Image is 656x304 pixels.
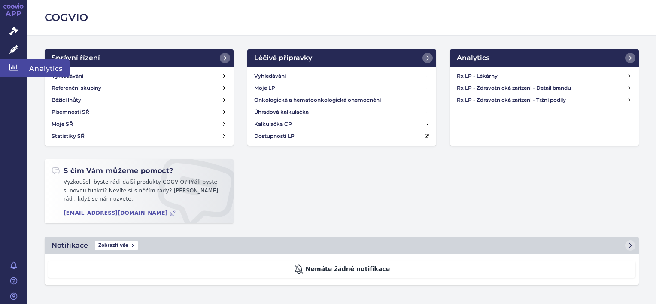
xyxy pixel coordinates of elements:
h4: Moje SŘ [52,120,73,128]
h4: Moje LP [254,84,275,92]
span: Zobrazit vše [95,241,138,250]
h4: Kalkulačka CP [254,120,292,128]
h4: Písemnosti SŘ [52,108,89,116]
h4: Úhradová kalkulačka [254,108,309,116]
a: Rx LP - Lékárny [453,70,635,82]
h4: Rx LP - Zdravotnická zařízení - Detail brandu [457,84,627,92]
h2: Správní řízení [52,53,100,63]
a: Rx LP - Zdravotnická zařízení - Detail brandu [453,82,635,94]
h2: Léčivé přípravky [254,53,312,63]
a: Onkologická a hematoonkologická onemocnění [251,94,433,106]
h2: COGVIO [45,10,639,25]
a: Dostupnosti LP [251,130,433,142]
h4: Onkologická a hematoonkologická onemocnění [254,96,381,104]
h4: Statistiky SŘ [52,132,85,140]
a: Vyhledávání [251,70,433,82]
a: Vyhledávání [48,70,230,82]
h4: Referenční skupiny [52,84,101,92]
a: Běžící lhůty [48,94,230,106]
a: Správní řízení [45,49,234,67]
a: Moje SŘ [48,118,230,130]
h2: Notifikace [52,240,88,251]
h4: Vyhledávání [254,72,286,80]
h4: Rx LP - Zdravotnická zařízení - Tržní podíly [457,96,627,104]
a: Referenční skupiny [48,82,230,94]
h4: Běžící lhůty [52,96,81,104]
p: Vyzkoušeli byste rádi další produkty COGVIO? Přáli byste si novou funkci? Nevíte si s něčím rady?... [52,178,227,207]
span: Analytics [27,59,70,77]
h2: S čím Vám můžeme pomoct? [52,166,173,176]
a: NotifikaceZobrazit vše [45,237,639,254]
h4: Rx LP - Lékárny [457,72,627,80]
a: Statistiky SŘ [48,130,230,142]
a: Léčivé přípravky [247,49,436,67]
a: Písemnosti SŘ [48,106,230,118]
h4: Dostupnosti LP [254,132,295,140]
a: Moje LP [251,82,433,94]
a: Úhradová kalkulačka [251,106,433,118]
h2: Analytics [457,53,489,63]
a: Kalkulačka CP [251,118,433,130]
a: Analytics [450,49,639,67]
a: [EMAIL_ADDRESS][DOMAIN_NAME] [64,210,176,216]
a: Rx LP - Zdravotnická zařízení - Tržní podíly [453,94,635,106]
div: Nemáte žádné notifikace [48,261,635,278]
